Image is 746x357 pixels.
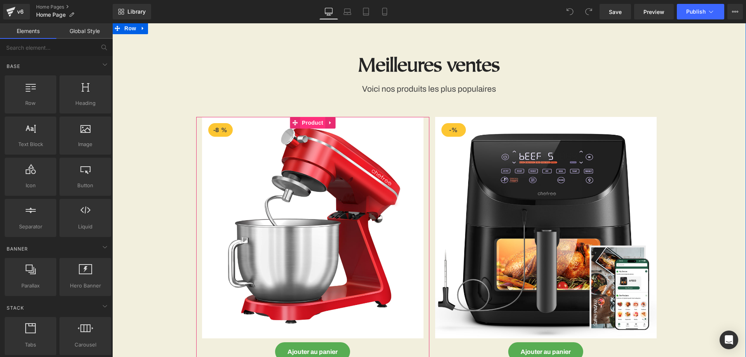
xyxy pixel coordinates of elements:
span: Text Block [7,140,54,148]
a: New Library [113,4,151,19]
span: - [337,102,339,111]
a: Tablet [357,4,375,19]
span: Liquid [62,223,109,231]
span: Row [7,99,54,107]
button: Redo [581,4,596,19]
span: Button [62,181,109,190]
img: CHEFREE Robot Patissier M500 [90,94,311,315]
span: Parallax [7,282,54,290]
span: Publish [686,9,706,15]
div: Open Intercom Messenger [720,331,738,349]
span: Separator [7,223,54,231]
span: % [109,103,115,110]
span: Preview [643,8,664,16]
a: Home Pages [36,4,113,10]
span: Home Page [36,12,66,18]
img: CHEFREE Friteuse à Air AF500 [323,94,544,315]
span: Product [188,94,213,105]
a: - 8 % [90,94,311,315]
span: - [101,102,103,111]
span: Library [127,8,146,15]
span: % [339,103,346,110]
button: Publish [677,4,724,19]
span: Save [609,8,622,16]
h2: Meilleures ventes [90,30,544,54]
a: Global Style [56,23,113,39]
a: Desktop [319,4,338,19]
span: Tabs [7,341,54,349]
button: Ajouter au panier [396,319,471,338]
a: Laptop [338,4,357,19]
span: Heading [62,99,109,107]
a: - % [323,94,544,315]
span: Carousel [62,341,109,349]
div: Voici nos produits les plus populaires [90,54,544,72]
a: Preview [634,4,674,19]
div: v6 [16,7,25,17]
button: Undo [562,4,578,19]
a: Expand / Collapse [213,94,223,105]
span: Hero Banner [62,282,109,290]
button: Ajouter au panier [163,319,238,338]
button: More [727,4,743,19]
span: 8 [103,103,107,110]
span: Banner [6,245,29,253]
span: Icon [7,181,54,190]
span: Stack [6,304,25,312]
span: Image [62,140,109,148]
a: Mobile [375,4,394,19]
a: v6 [3,4,30,19]
span: Base [6,63,21,70]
